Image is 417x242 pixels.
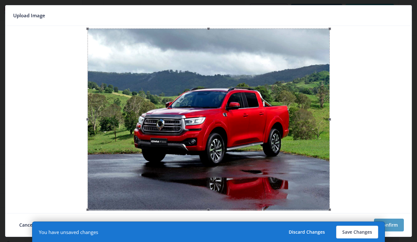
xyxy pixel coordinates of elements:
[283,226,331,238] button: Discard Changes
[13,219,40,231] button: Cancel
[39,229,98,235] div: You have unsaved changes
[336,226,378,238] button: Save Changes
[13,11,45,20] span: Upload Image
[374,219,404,231] button: Confirm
